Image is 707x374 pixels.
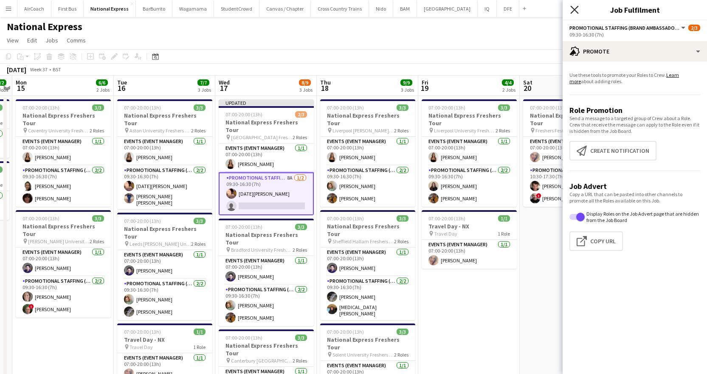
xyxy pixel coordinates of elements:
span: Travel Day [130,344,153,350]
h3: Job Fulfilment [563,4,707,15]
p: Send a message to a targeted group of Crew about a Role. Crew that receive the message can apply ... [569,115,700,134]
h3: National Express Freshers Tour [320,112,415,127]
label: Display Roles on the Job Advert page that are hidden from the Job Board [585,211,700,223]
div: 07:00-20:00 (13h)3/3National Express Freshers Tour Liverpool University Freshers Fair2 RolesEvent... [422,99,517,207]
app-job-card: 07:00-20:00 (13h)1/1Travel Day - NX Travel Day1 RoleEvents (Event Manager)1/107:00-20:00 (13h)[PE... [422,210,517,269]
button: First Bus [51,0,84,17]
app-job-card: 07:00-20:00 (13h)3/3National Express Freshers Tour Leeds [PERSON_NAME] University Freshers Fair2 ... [117,213,212,320]
span: 9/9 [400,79,412,86]
a: Jobs [42,35,62,46]
a: Edit [24,35,40,46]
button: BarBurrito [136,0,172,17]
app-job-card: 07:00-20:00 (13h)3/3National Express Freshers Tour Coventry University Freshers Fair2 RolesEvents... [16,99,111,207]
span: 2 Roles [394,127,408,134]
span: 3/3 [194,218,206,224]
span: 07:00-20:00 (13h) [124,329,161,335]
app-job-card: 07:00-20:00 (13h)3/3National Express Freshers Tour Sheffield Hallam Freshers Fair2 RolesEvents (E... [320,210,415,320]
div: 2 Jobs [96,87,110,93]
span: Comms [67,37,86,44]
span: 20 [522,83,532,93]
span: 3/3 [397,215,408,222]
span: 2 Roles [394,352,408,358]
span: View [7,37,19,44]
button: Nido [369,0,393,17]
app-job-card: 07:00-20:00 (13h)3/3National Express Freshers Tour Freshers Festival [GEOGRAPHIC_DATA]2 RolesEven... [523,99,618,207]
span: 3/3 [397,104,408,111]
app-card-role: Events (Event Manager)1/107:00-20:00 (13h)[PERSON_NAME] [422,137,517,166]
a: Comms [63,35,89,46]
app-card-role: Events (Event Manager)1/107:00-20:00 (13h)[PERSON_NAME] [219,256,314,285]
span: 6/6 [96,79,108,86]
span: 16 [116,83,127,93]
app-card-role: Promotional Staffing (Brand Ambassadors)2/209:30-16:30 (7h)[PERSON_NAME][MEDICAL_DATA][PERSON_NAME] [320,276,415,320]
span: Liverpool University Freshers Fair [434,127,496,134]
span: 3/3 [295,335,307,341]
span: Solent University Freshers Fair [332,352,394,358]
span: ! [29,304,34,309]
p: Copy a URL that can be pasted into other channels to promote all the Roles available on this Job. [569,191,700,204]
h3: National Express Freshers Tour [16,222,111,238]
span: Edit [27,37,37,44]
span: Sat [523,79,532,86]
span: 15 [14,83,27,93]
button: National Express [84,0,136,17]
app-card-role: Promotional Staffing (Brand Ambassadors)2/209:30-16:30 (7h)[PERSON_NAME]![PERSON_NAME] [16,276,111,318]
span: 07:00-20:00 (13h) [23,104,59,111]
span: Fri [422,79,428,86]
span: Week 37 [28,66,49,73]
span: 17 [217,83,230,93]
span: ! [536,193,541,198]
button: [GEOGRAPHIC_DATA] [417,0,478,17]
button: IQ [478,0,497,17]
app-job-card: 07:00-20:00 (13h)3/3National Express Freshers Tour Bradford University Freshers Fair2 RolesEvents... [219,219,314,326]
span: 07:00-20:00 (13h) [225,111,262,118]
span: 3/3 [397,329,408,335]
span: Leeds [PERSON_NAME] University Freshers Fair [130,241,191,247]
span: 07:00-20:00 (13h) [225,335,262,341]
app-job-card: 07:00-20:00 (13h)3/3National Express Freshers Tour Liverpool [PERSON_NAME] University Freshers Fa... [320,99,415,207]
span: 2 Roles [293,357,307,364]
app-card-role: Promotional Staffing (Brand Ambassadors)2/209:30-16:30 (7h)[PERSON_NAME][PERSON_NAME] [16,166,111,207]
a: View [3,35,22,46]
h3: National Express Freshers Tour [422,112,517,127]
div: Updated [219,99,314,106]
h3: National Express Freshers Tour [16,112,111,127]
button: Create notification [569,141,656,160]
span: 4/4 [502,79,514,86]
div: 2 Jobs [502,87,515,93]
span: 3/3 [92,215,104,222]
span: 07:00-20:00 (13h) [327,329,364,335]
h1: National Express [7,20,82,33]
span: 07:00-20:00 (13h) [327,215,364,222]
span: 07:00-20:00 (13h) [23,215,59,222]
app-card-role: Events (Event Manager)1/107:00-20:00 (13h)[PERSON_NAME] [320,247,415,276]
div: Updated07:00-20:00 (13h)2/3National Express Freshers Tour [GEOGRAPHIC_DATA] Freshers Fair2 RolesE... [219,99,314,215]
app-card-role: Promotional Staffing (Brand Ambassadors)2/210:30-17:30 (7h)[PERSON_NAME]![PERSON_NAME] [523,166,618,207]
app-card-role: Promotional Staffing (Brand Ambassadors)2/209:30-16:30 (7h)[DATE][PERSON_NAME][PERSON_NAME] [PERS... [117,166,212,209]
h3: Travel Day - NX [422,222,517,230]
p: Use these tools to promote your Roles to Crew. about adding roles. [569,72,700,84]
span: 19 [420,83,428,93]
span: Sheffield Hallam Freshers Fair [332,238,394,245]
app-card-role: Promotional Staffing (Brand Ambassadors)2/209:30-16:30 (7h)[PERSON_NAME][PERSON_NAME] [219,285,314,326]
span: 1/1 [498,215,510,222]
app-card-role: Events (Event Manager)1/107:00-20:00 (13h)[PERSON_NAME] [422,240,517,269]
button: DFE [497,0,519,17]
app-job-card: 07:00-20:00 (13h)3/3National Express Freshers Tour [PERSON_NAME] University Freshers Fair2 RolesE... [16,210,111,318]
span: 07:00-20:00 (13h) [124,218,161,224]
h3: National Express Freshers Tour [117,225,212,240]
span: 07:00-20:00 (13h) [225,224,262,230]
app-card-role: Events (Event Manager)1/107:00-20:00 (13h)[PERSON_NAME] [523,137,618,166]
span: Jobs [45,37,58,44]
h3: National Express Freshers Tour [219,118,314,134]
app-job-card: 07:00-20:00 (13h)3/3National Express Freshers Tour Aston University Freshers Fair2 RolesEvents (E... [117,99,212,209]
span: 2 Roles [191,241,206,247]
app-card-role: Events (Event Manager)1/107:00-20:00 (13h)[PERSON_NAME] [117,137,212,166]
